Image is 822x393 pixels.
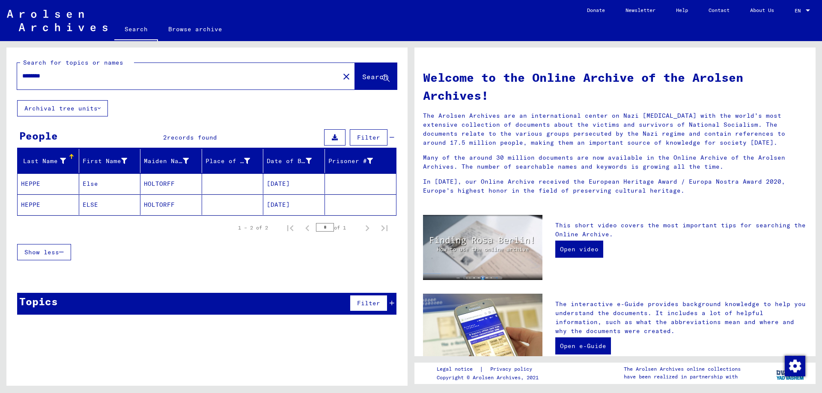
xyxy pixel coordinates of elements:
a: Search [114,19,158,41]
button: Search [355,63,397,89]
span: Show less [24,248,59,256]
a: Privacy policy [483,365,542,374]
p: The interactive e-Guide provides background knowledge to help you understand the documents. It in... [555,300,807,336]
div: of 1 [316,223,359,232]
mat-header-cell: Last Name [18,149,79,173]
button: Last page [376,219,393,236]
mat-header-cell: Maiden Name [140,149,202,173]
span: Search [362,72,388,81]
p: The Arolsen Archives online collections [624,365,741,373]
div: Prisoner # [328,154,386,168]
div: 1 – 2 of 2 [238,224,268,232]
button: Filter [350,295,387,311]
mat-cell: ELSE [79,194,141,215]
img: eguide.jpg [423,294,542,373]
button: Archival tree units [17,100,108,116]
mat-label: Search for topics or names [23,59,123,66]
a: Browse archive [158,19,232,39]
div: Topics [19,294,58,309]
div: First Name [83,157,128,166]
div: People [19,128,58,143]
mat-cell: HOLTORFF [140,173,202,194]
mat-cell: [DATE] [263,194,325,215]
button: Previous page [299,219,316,236]
mat-header-cell: Date of Birth [263,149,325,173]
mat-header-cell: First Name [79,149,141,173]
div: Place of Birth [205,154,263,168]
mat-cell: HEPPE [18,194,79,215]
p: Many of the around 30 million documents are now available in the Online Archive of the Arolsen Ar... [423,153,807,171]
a: Open video [555,241,603,258]
span: Filter [357,299,380,307]
p: have been realized in partnership with [624,373,741,381]
button: Show less [17,244,71,260]
mat-cell: Else [79,173,141,194]
img: yv_logo.png [774,362,807,384]
div: Prisoner # [328,157,373,166]
mat-header-cell: Prisoner # [325,149,396,173]
img: video.jpg [423,215,542,280]
div: Place of Birth [205,157,250,166]
div: Maiden Name [144,154,202,168]
button: Next page [359,219,376,236]
p: The Arolsen Archives are an international center on Nazi [MEDICAL_DATA] with the world’s most ext... [423,111,807,147]
div: Date of Birth [267,154,325,168]
span: records found [167,134,217,141]
mat-icon: close [341,71,351,82]
img: Arolsen_neg.svg [7,10,107,31]
span: Filter [357,134,380,141]
p: In [DATE], our Online Archive received the European Heritage Award / Europa Nostra Award 2020, Eu... [423,177,807,195]
a: Legal notice [437,365,479,374]
div: Maiden Name [144,157,189,166]
button: Clear [338,68,355,85]
button: Filter [350,129,387,146]
mat-cell: HEPPE [18,173,79,194]
div: Date of Birth [267,157,312,166]
div: Last Name [21,157,66,166]
p: Copyright © Arolsen Archives, 2021 [437,374,542,381]
h1: Welcome to the Online Archive of the Arolsen Archives! [423,68,807,104]
p: This short video covers the most important tips for searching the Online Archive. [555,221,807,239]
div: First Name [83,154,140,168]
mat-select-trigger: EN [795,7,801,14]
a: Open e-Guide [555,337,611,354]
mat-cell: [DATE] [263,173,325,194]
div: Last Name [21,154,79,168]
mat-cell: HOLTORFF [140,194,202,215]
mat-header-cell: Place of Birth [202,149,264,173]
button: First page [282,219,299,236]
span: 2 [163,134,167,141]
div: | [437,365,542,374]
img: Zustimmung ändern [785,356,805,376]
